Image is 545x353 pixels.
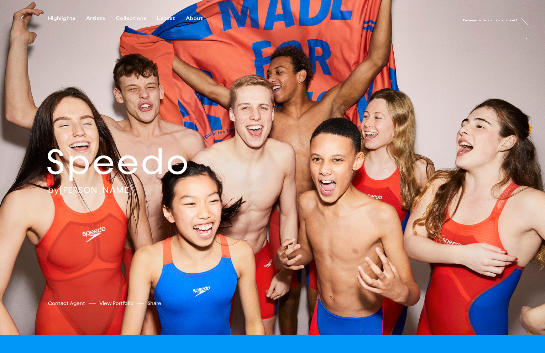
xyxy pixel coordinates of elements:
[186,15,214,22] button: About
[157,15,186,22] button: Latest
[526,29,533,58] a: At [PERSON_NAME]
[46,140,239,185] h2: Speedo
[86,15,116,22] button: Artists
[48,185,59,195] span: by
[521,29,526,93] div: At [PERSON_NAME]
[59,185,133,195] a: [PERSON_NAME]
[186,15,203,22] div: About
[116,15,146,22] div: Collections
[148,299,161,308] button: Share
[48,300,85,307] a: Contact Agent
[157,15,175,22] div: Latest
[86,15,105,22] div: Artists
[48,15,75,22] div: Highlights
[99,300,133,307] a: View Portfolio
[48,15,86,22] button: Highlights
[116,15,157,22] button: Collections
[463,14,518,21] a: [PERSON_NAME]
